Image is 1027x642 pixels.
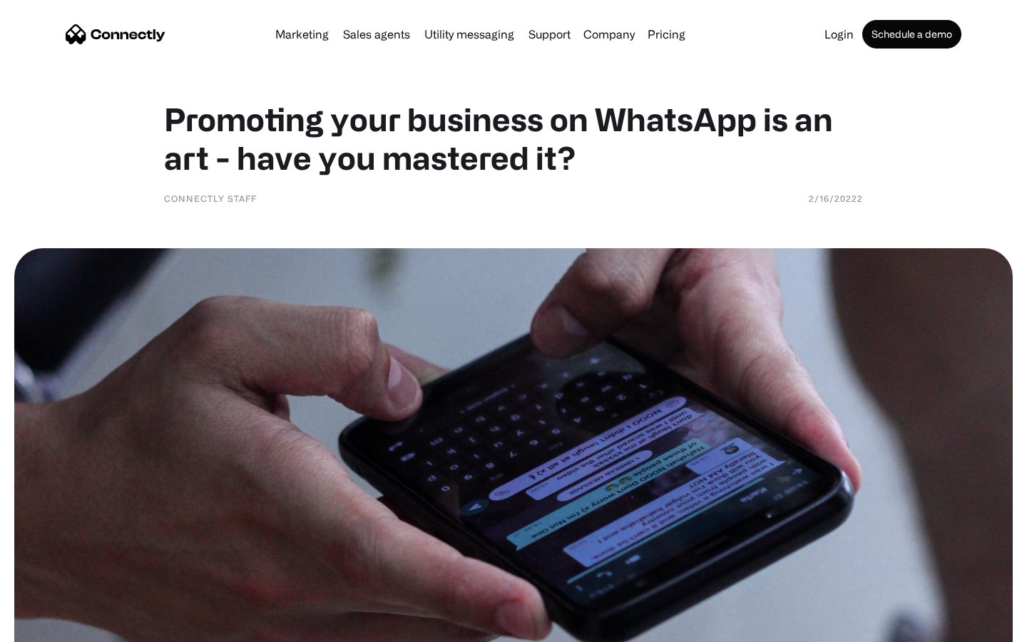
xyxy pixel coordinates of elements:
a: Login [819,29,859,40]
a: Sales agents [337,29,416,40]
a: Pricing [642,29,691,40]
ul: Language list [29,617,86,637]
a: Schedule a demo [862,20,961,49]
div: 2/16/20222 [809,191,863,205]
a: Support [523,29,576,40]
a: Marketing [270,29,334,40]
div: Company [583,24,635,44]
a: Utility messaging [419,29,520,40]
div: Connectly Staff [164,191,257,205]
aside: Language selected: English [14,617,86,637]
h1: Promoting your business on WhatsApp is an art - have you mastered it? [164,100,863,177]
